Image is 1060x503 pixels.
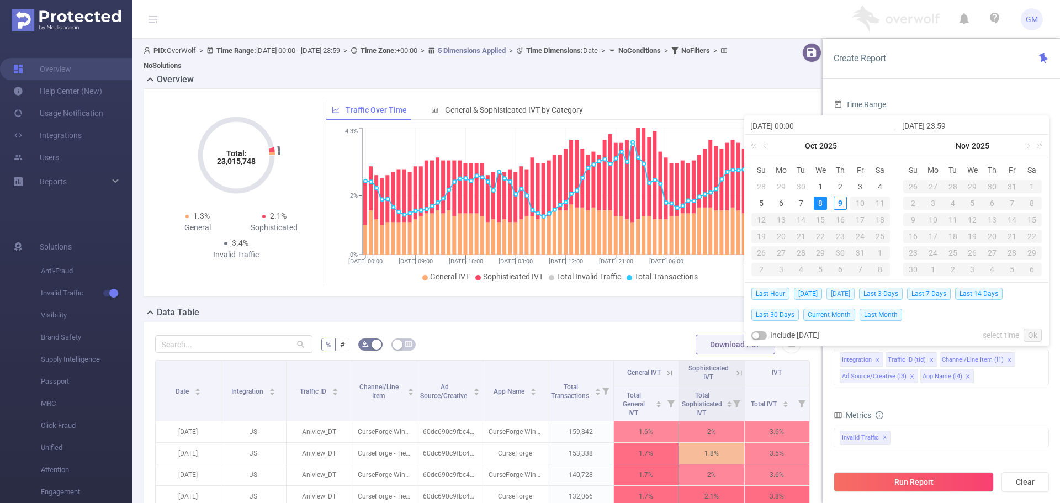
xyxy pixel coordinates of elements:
[1022,165,1042,175] span: Sa
[751,213,771,226] div: 12
[923,245,943,261] td: November 24, 2025
[811,211,831,228] td: October 15, 2025
[903,245,923,261] td: November 23, 2025
[771,162,791,178] th: Mon
[1022,180,1042,193] div: 1
[870,213,890,226] div: 18
[346,105,407,114] span: Traffic Over Time
[888,353,926,367] div: Traffic ID (tid)
[870,195,890,211] td: October 11, 2025
[804,135,818,157] a: Oct
[811,245,831,261] td: October 29, 2025
[1022,162,1042,178] th: Sat
[144,46,730,70] span: OverWolf [DATE] 00:00 - [DATE] 23:59 +00:00
[236,222,313,234] div: Sophisticated
[955,135,971,157] a: Nov
[775,180,788,193] div: 29
[943,228,963,245] td: November 18, 2025
[41,304,132,326] span: Visibility
[842,369,907,384] div: Ad Source/Creative (l3)
[445,105,583,114] span: General & Sophisticated IVT by Category
[903,228,923,245] td: November 16, 2025
[920,369,974,383] li: App Name (l4)
[923,211,943,228] td: November 10, 2025
[943,178,963,195] td: October 28, 2025
[830,165,850,175] span: Th
[982,180,1002,193] div: 30
[775,197,788,210] div: 6
[350,193,358,200] tspan: 2%
[751,211,771,228] td: October 12, 2025
[791,263,811,276] div: 4
[923,230,943,243] div: 17
[40,177,67,186] span: Reports
[811,178,831,195] td: October 1, 2025
[963,263,983,276] div: 3
[13,102,103,124] a: Usage Notification
[751,195,771,211] td: October 5, 2025
[963,162,983,178] th: Wed
[771,263,791,276] div: 3
[834,100,886,109] span: Time Range
[1022,211,1042,228] td: November 15, 2025
[811,246,831,260] div: 29
[771,165,791,175] span: Mo
[332,106,340,114] i: icon: line-chart
[634,272,698,281] span: Total Transactions
[870,261,890,278] td: November 8, 2025
[226,149,246,158] tspan: Total:
[681,46,710,55] b: No Filters
[1002,197,1022,210] div: 7
[834,180,847,193] div: 2
[963,261,983,278] td: December 3, 2025
[751,165,771,175] span: Su
[903,162,923,178] th: Sun
[791,178,811,195] td: September 30, 2025
[842,353,872,367] div: Integration
[840,369,918,383] li: Ad Source/Creative (l3)
[875,357,880,364] i: icon: close
[1022,213,1042,226] div: 15
[850,261,870,278] td: November 7, 2025
[791,245,811,261] td: October 28, 2025
[696,335,775,354] button: Download PDF
[41,393,132,415] span: MRC
[982,211,1002,228] td: November 13, 2025
[1022,246,1042,260] div: 29
[13,124,82,146] a: Integrations
[963,245,983,261] td: November 26, 2025
[903,180,923,193] div: 26
[811,228,831,245] td: October 22, 2025
[41,437,132,459] span: Unified
[761,135,771,157] a: Previous month (PageUp)
[982,245,1002,261] td: November 27, 2025
[1001,472,1049,492] button: Clear
[1022,263,1042,276] div: 6
[749,135,763,157] a: Last year (Control + left)
[1022,228,1042,245] td: November 22, 2025
[41,260,132,282] span: Anti-Fraud
[506,46,516,55] span: >
[850,195,870,211] td: October 10, 2025
[983,325,1019,346] a: select time
[870,246,890,260] div: 1
[12,9,121,31] img: Protected Media
[794,180,808,193] div: 30
[903,178,923,195] td: October 26, 2025
[830,245,850,261] td: October 30, 2025
[144,47,153,54] i: icon: user
[1002,178,1022,195] td: October 31, 2025
[1002,261,1022,278] td: December 5, 2025
[794,197,808,210] div: 7
[982,261,1002,278] td: December 4, 2025
[971,135,990,157] a: 2025
[903,197,923,210] div: 2
[923,261,943,278] td: December 1, 2025
[771,178,791,195] td: September 29, 2025
[982,195,1002,211] td: November 6, 2025
[751,245,771,261] td: October 26, 2025
[791,246,811,260] div: 28
[771,245,791,261] td: October 27, 2025
[598,46,608,55] span: >
[1002,213,1022,226] div: 14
